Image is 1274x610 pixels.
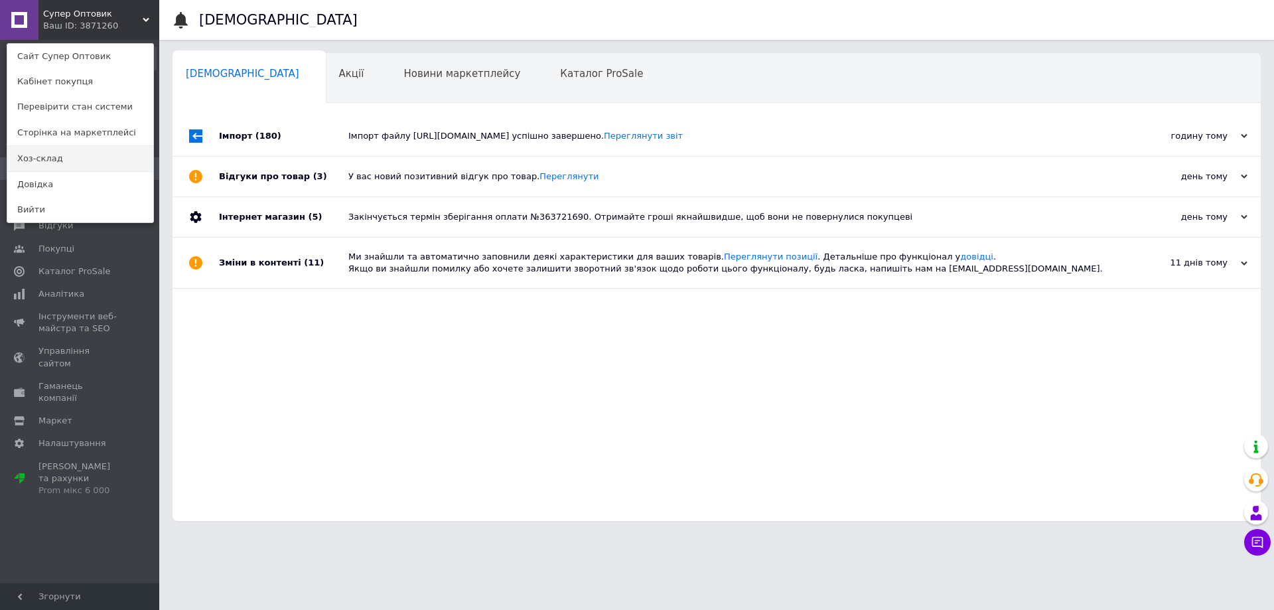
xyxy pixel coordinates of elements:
div: Ваш ID: 3871260 [43,20,99,32]
a: Кабінет покупця [7,69,153,94]
div: Імпорт файлу [URL][DOMAIN_NAME] успішно завершено. [348,130,1115,142]
button: Чат з покупцем [1244,529,1271,556]
a: Довідка [7,172,153,197]
a: Переглянути звіт [604,131,683,141]
div: Імпорт [219,116,348,156]
div: Закінчується термін зберігання оплати №363721690. Отримайте гроші якнайшвидше, щоб вони не поверн... [348,211,1115,223]
a: довідці [960,252,993,262]
div: Ми знайшли та автоматично заповнили деякі характеристики для ваших товарів. . Детальніше про функ... [348,251,1115,275]
a: Хоз-склад [7,146,153,171]
span: Каталог ProSale [38,266,110,277]
span: Аналітика [38,288,84,300]
div: Відгуки про товар [219,157,348,196]
span: [PERSON_NAME] та рахунки [38,461,123,497]
div: Зміни в контенті [219,238,348,288]
span: Налаштування [38,437,106,449]
div: день тому [1115,171,1247,183]
a: Переглянути позиції [724,252,817,262]
a: Сайт Супер Оптовик [7,44,153,69]
span: Маркет [38,415,72,427]
span: Покупці [38,243,74,255]
div: У вас новий позитивний відгук про товар. [348,171,1115,183]
span: (180) [255,131,281,141]
span: (11) [304,258,324,267]
span: [DEMOGRAPHIC_DATA] [186,68,299,80]
a: Перевірити стан системи [7,94,153,119]
a: Переглянути [539,171,599,181]
span: Інструменти веб-майстра та SEO [38,311,123,335]
span: Відгуки [38,220,73,232]
div: Prom мікс 6 000 [38,485,123,496]
h1: [DEMOGRAPHIC_DATA] [199,12,358,28]
span: Акції [339,68,364,80]
div: годину тому [1115,130,1247,142]
span: (5) [308,212,322,222]
span: Управління сайтом [38,345,123,369]
span: Каталог ProSale [560,68,643,80]
a: Вийти [7,197,153,222]
a: Сторінка на маркетплейсі [7,120,153,145]
div: день тому [1115,211,1247,223]
div: Інтернет магазин [219,197,348,237]
span: Новини маркетплейсу [403,68,520,80]
span: (3) [313,171,327,181]
span: Супер Оптовик [43,8,143,20]
span: Гаманець компанії [38,380,123,404]
div: 11 днів тому [1115,257,1247,269]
